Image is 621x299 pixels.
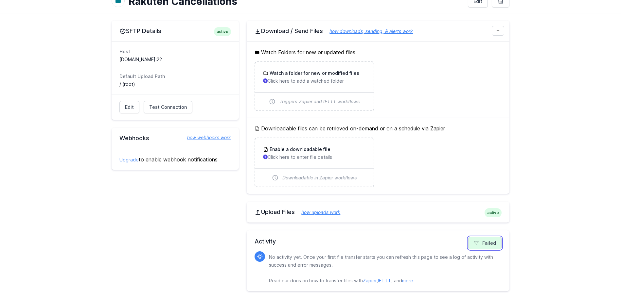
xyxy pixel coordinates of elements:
[255,125,502,132] h5: Downloadable files can be retrieved on-demand or on a schedule via Zapier
[119,56,231,63] dd: [DOMAIN_NAME]:22
[378,278,391,283] a: IFTTT
[485,208,502,217] span: active
[282,174,357,181] span: Downloadable in Zapier workflows
[255,27,502,35] h2: Download / Send Files
[181,134,231,141] a: how webhooks work
[119,48,231,55] dt: Host
[263,154,365,160] p: Click here to enter file details
[279,98,360,105] span: Triggers Zapier and IFTTT workflows
[119,81,231,88] dd: / (root)
[119,157,139,162] a: Upgrade
[255,138,373,187] a: Enable a downloadable file Click here to enter file details Downloadable in Zapier workflows
[255,48,502,56] h5: Watch Folders for new or updated files
[119,101,139,113] a: Edit
[255,208,502,216] h2: Upload Files
[323,28,413,34] a: how downloads, sending, & alerts work
[119,27,231,35] h2: SFTP Details
[468,237,502,249] a: Failed
[144,101,192,113] a: Test Connection
[263,78,365,84] p: Click here to add a watched folder
[214,27,231,36] span: active
[112,149,239,170] div: to enable webhook notifications
[119,134,231,142] h2: Webhooks
[268,70,359,76] h3: Watch a folder for new or modified files
[402,278,413,283] a: more
[255,237,502,246] h2: Activity
[255,62,373,110] a: Watch a folder for new or modified files Click here to add a watched folder Triggers Zapier and I...
[119,73,231,80] dt: Default Upload Path
[149,104,187,110] span: Test Connection
[268,146,330,153] h3: Enable a downloadable file
[269,253,496,285] p: No activity yet. Once your first file transfer starts you can refresh this page to see a log of a...
[295,209,340,215] a: how uploads work
[363,278,377,283] a: Zapier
